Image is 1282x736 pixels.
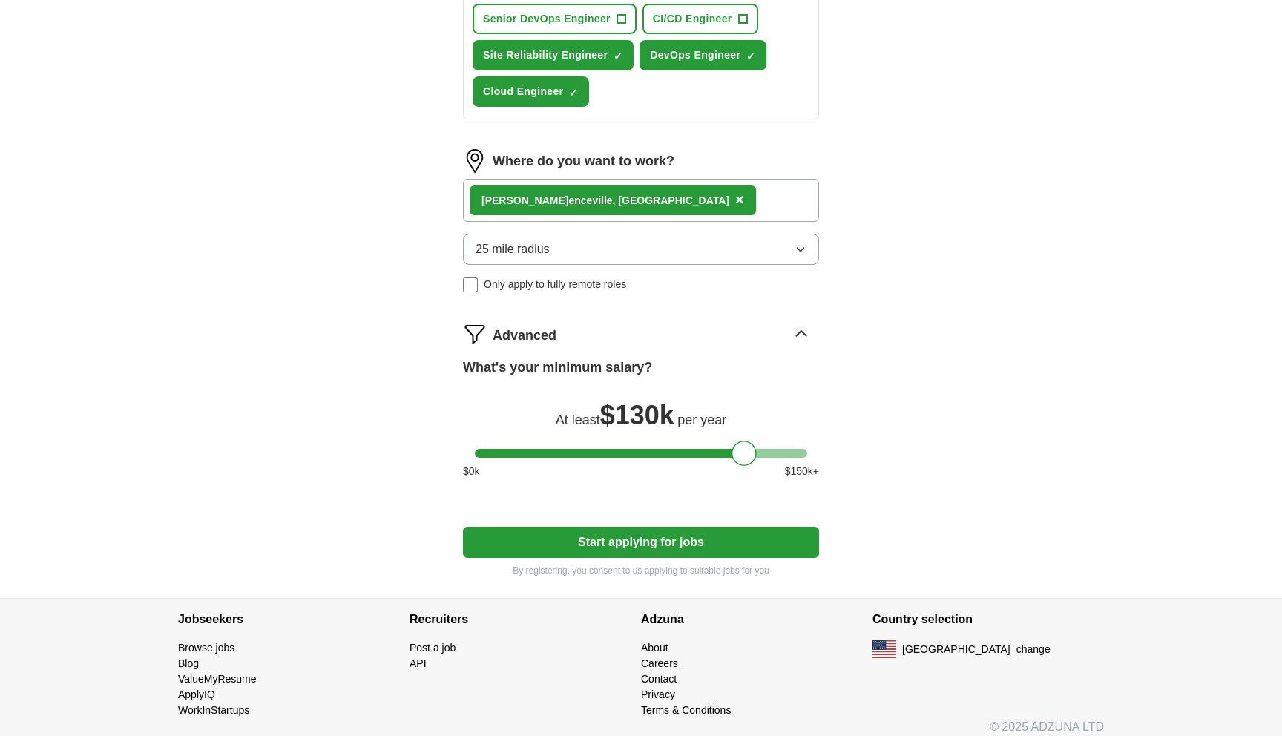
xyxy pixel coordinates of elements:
[178,673,257,685] a: ValueMyResume
[178,689,215,700] a: ApplyIQ
[653,11,732,27] span: CI/CD Engineer
[569,87,578,99] span: ✓
[483,84,563,99] span: Cloud Engineer
[735,191,744,208] span: ×
[641,704,731,716] a: Terms & Conditions
[640,40,766,70] button: DevOps Engineer✓
[484,277,626,292] span: Only apply to fully remote roles
[463,277,478,292] input: Only apply to fully remote roles
[410,642,456,654] a: Post a job
[481,193,729,208] div: enceville, [GEOGRAPHIC_DATA]
[735,189,744,211] button: ×
[641,673,677,685] a: Contact
[493,151,674,171] label: Where do you want to work?
[1016,642,1051,657] button: change
[473,4,637,34] button: Senior DevOps Engineer
[872,640,896,658] img: US flag
[178,704,249,716] a: WorkInStartups
[600,400,674,430] span: $ 130k
[677,413,726,427] span: per year
[463,564,819,577] p: By registering, you consent to us applying to suitable jobs for you
[483,47,608,63] span: Site Reliability Engineer
[650,47,740,63] span: DevOps Engineer
[642,4,758,34] button: CI/CD Engineer
[902,642,1010,657] span: [GEOGRAPHIC_DATA]
[481,194,568,206] strong: [PERSON_NAME]
[641,642,668,654] a: About
[463,527,819,558] button: Start applying for jobs
[463,149,487,173] img: location.png
[483,11,611,27] span: Senior DevOps Engineer
[556,413,600,427] span: At least
[473,76,589,107] button: Cloud Engineer✓
[872,599,1104,640] h4: Country selection
[785,464,819,479] span: $ 150 k+
[463,464,480,479] span: $ 0 k
[178,657,199,669] a: Blog
[641,689,675,700] a: Privacy
[746,50,755,62] span: ✓
[493,326,556,346] span: Advanced
[178,642,234,654] a: Browse jobs
[641,657,678,669] a: Careers
[410,657,427,669] a: API
[473,40,634,70] button: Site Reliability Engineer✓
[476,240,550,258] span: 25 mile radius
[614,50,622,62] span: ✓
[463,358,652,378] label: What's your minimum salary?
[463,234,819,265] button: 25 mile radius
[463,322,487,346] img: filter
